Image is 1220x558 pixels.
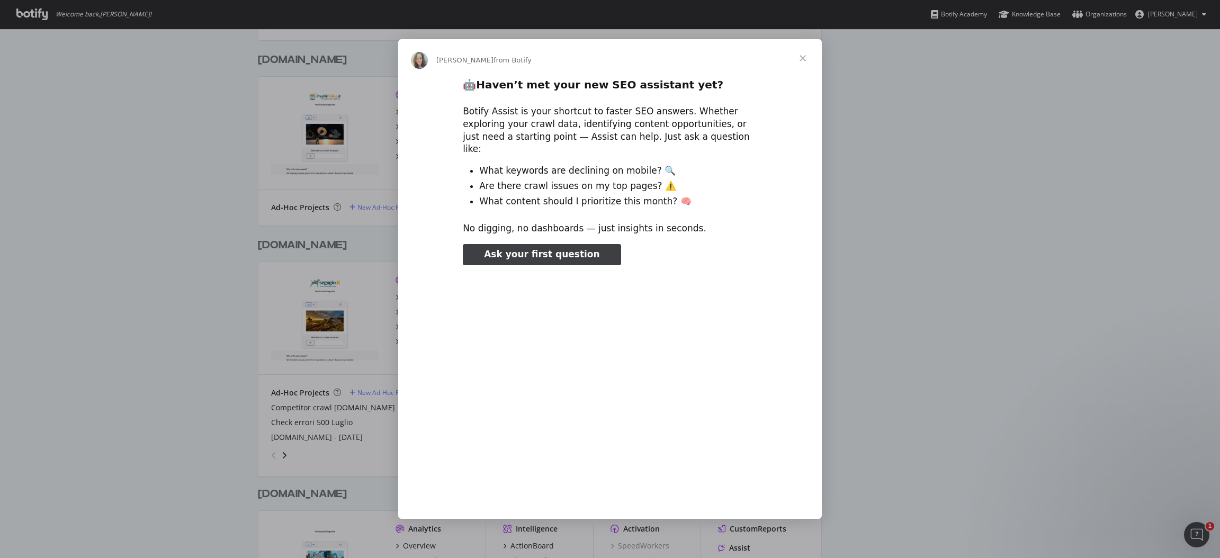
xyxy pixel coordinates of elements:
li: What content should I prioritize this month? 🧠 [479,195,757,208]
a: Ask your first question [463,244,621,265]
div: No digging, no dashboards — just insights in seconds. [463,222,757,235]
span: Ask your first question [484,249,599,259]
span: [PERSON_NAME] [436,56,494,64]
video: Play video [389,274,831,495]
div: Botify Assist is your shortcut to faster SEO answers. Whether exploring your crawl data, identify... [463,105,757,156]
h2: 🤖 [463,78,757,97]
li: What keywords are declining on mobile? 🔍 [479,165,757,177]
span: from Botify [494,56,532,64]
img: Profile image for Colleen [411,52,428,69]
li: Are there crawl issues on my top pages? ⚠️ [479,180,757,193]
span: Close [784,39,822,77]
b: Haven’t met your new SEO assistant yet? [476,78,723,91]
